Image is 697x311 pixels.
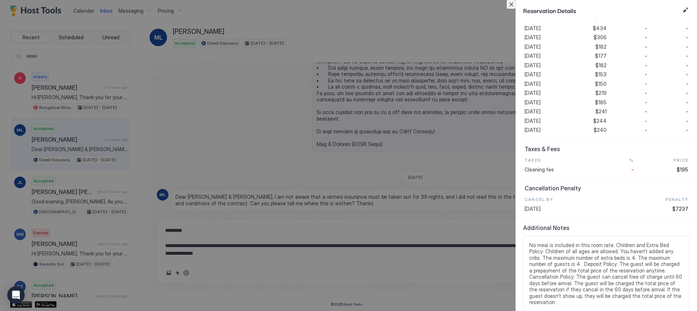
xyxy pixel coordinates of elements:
[525,157,579,163] span: Taxes
[525,71,566,78] span: [DATE]
[525,206,607,212] span: [DATE]
[645,34,647,41] span: -
[525,25,566,32] span: [DATE]
[645,53,647,59] span: -
[645,71,647,78] span: -
[595,62,607,69] span: $182
[523,6,680,15] span: Reservation Details
[525,34,566,41] span: [DATE]
[645,118,647,124] span: -
[525,90,566,96] span: [DATE]
[681,6,690,15] button: Edit reservation
[525,185,688,192] span: Cancellation Penalty
[529,242,684,306] span: No meal is included in this room rate. Children and Extra Bed Policy: Children of all ages are al...
[686,90,688,96] span: -
[645,81,647,87] span: -
[645,127,647,133] span: -
[525,127,566,133] span: [DATE]
[677,166,688,173] span: $195
[686,34,688,41] span: -
[525,53,566,59] span: [DATE]
[645,90,647,96] span: -
[645,108,647,115] span: -
[686,53,688,59] span: -
[673,157,688,163] span: Price
[631,166,634,173] span: -
[525,62,566,69] span: [DATE]
[686,99,688,106] span: -
[686,118,688,124] span: -
[594,127,607,133] span: $240
[525,81,566,87] span: [DATE]
[645,25,647,32] span: -
[593,118,607,124] span: $244
[595,99,607,106] span: $185
[593,25,607,32] span: $434
[686,71,688,78] span: -
[686,62,688,69] span: -
[525,118,566,124] span: [DATE]
[7,286,25,304] div: Open Intercom Messenger
[525,196,607,203] span: CANCEL BY
[595,81,607,87] span: $150
[672,206,688,212] span: $7237
[686,127,688,133] span: -
[525,44,566,50] span: [DATE]
[523,224,690,231] span: Additional Notes
[594,34,607,41] span: $306
[595,108,607,115] span: $241
[629,157,633,163] span: %
[645,99,647,106] span: -
[686,25,688,32] span: -
[595,53,607,59] span: $177
[686,81,688,87] span: -
[645,62,647,69] span: -
[686,108,688,115] span: -
[665,196,688,203] span: Penalty
[595,71,607,78] span: $153
[595,90,607,96] span: $219
[686,44,688,50] span: -
[645,44,647,50] span: -
[595,44,607,50] span: $182
[525,166,579,173] span: Cleaning fee
[525,99,566,106] span: [DATE]
[525,108,566,115] span: [DATE]
[525,145,688,153] span: Taxes & Fees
